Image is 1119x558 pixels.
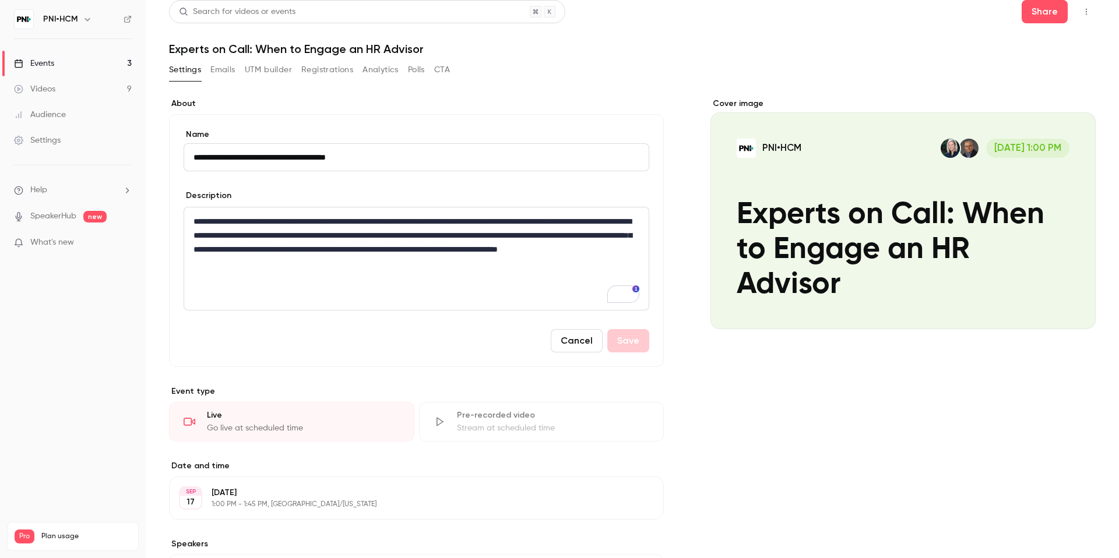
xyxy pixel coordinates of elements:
button: Registrations [301,61,353,79]
div: Stream at scheduled time [457,422,650,434]
label: Cover image [710,98,1096,110]
h6: PNI•HCM [43,13,78,25]
img: PNI•HCM [15,10,33,29]
div: Go live at scheduled time [207,422,400,434]
div: Pre-recorded videoStream at scheduled time [419,402,664,442]
button: Cancel [551,329,603,352]
button: Settings [169,61,201,79]
button: UTM builder [245,61,292,79]
a: SpeakerHub [30,210,76,223]
p: 17 [186,496,195,508]
p: Event type [169,386,664,397]
div: Pre-recorded video [457,409,650,421]
span: What's new [30,236,74,249]
p: [DATE] [212,487,602,499]
p: 1:00 PM - 1:45 PM, [GEOGRAPHIC_DATA]/[US_STATE] [212,500,602,509]
span: Plan usage [41,532,131,541]
h1: Experts on Call: When to Engage an HR Advisor [169,42,1096,56]
div: Videos [14,83,55,95]
section: Cover image [710,98,1096,329]
button: Emails [210,61,235,79]
div: Search for videos or events [179,6,295,18]
div: To enrich screen reader interactions, please activate Accessibility in Grammarly extension settings [184,207,649,310]
div: LiveGo live at scheduled time [169,402,414,442]
span: new [83,211,107,223]
label: Speakers [169,538,664,550]
div: Audience [14,109,66,121]
span: Pro [15,529,34,543]
li: help-dropdown-opener [14,184,132,196]
div: Events [14,58,54,69]
div: editor [184,207,649,310]
button: CTA [434,61,450,79]
button: Polls [408,61,425,79]
iframe: Noticeable Trigger [118,238,132,248]
span: Help [30,184,47,196]
label: Name [184,129,649,140]
button: Analytics [363,61,399,79]
label: Description [184,190,231,202]
label: About [169,98,664,110]
label: Date and time [169,460,664,472]
div: Live [207,409,400,421]
div: SEP [180,488,201,496]
section: description [184,207,649,310]
div: Settings [14,135,61,146]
